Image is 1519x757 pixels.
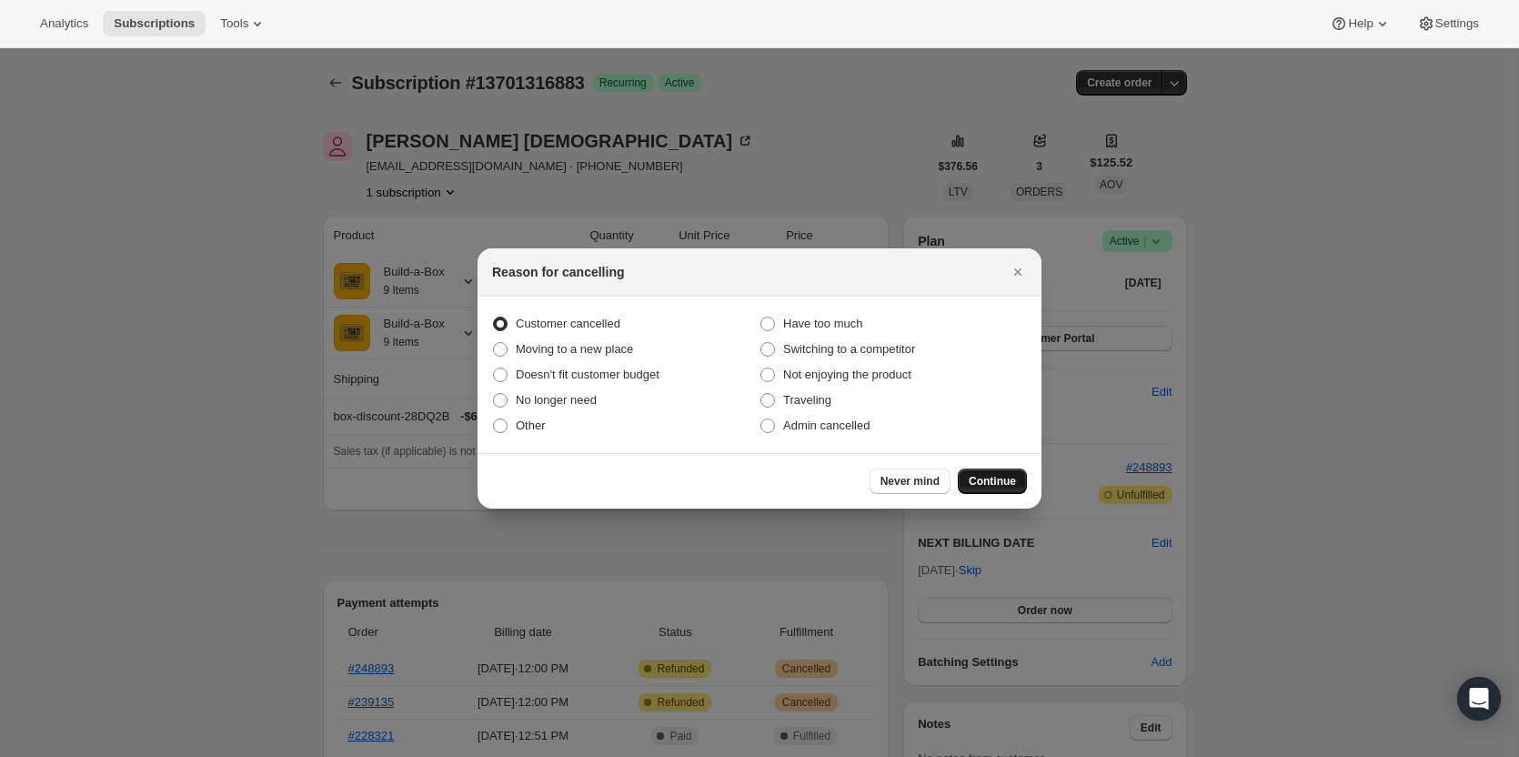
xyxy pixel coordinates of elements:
[870,469,951,494] button: Never mind
[516,393,597,407] span: No longer need
[516,342,633,356] span: Moving to a new place
[969,474,1016,489] span: Continue
[958,469,1027,494] button: Continue
[492,263,624,281] h2: Reason for cancelling
[1457,677,1501,721] div: Open Intercom Messenger
[783,368,911,381] span: Not enjoying the product
[1406,11,1490,36] button: Settings
[29,11,99,36] button: Analytics
[516,317,620,330] span: Customer cancelled
[1435,16,1479,31] span: Settings
[103,11,206,36] button: Subscriptions
[516,368,659,381] span: Doesn't fit customer budget
[783,342,915,356] span: Switching to a competitor
[783,419,870,432] span: Admin cancelled
[40,16,88,31] span: Analytics
[783,317,862,330] span: Have too much
[209,11,277,36] button: Tools
[516,419,546,432] span: Other
[1319,11,1402,36] button: Help
[1005,259,1031,285] button: Close
[783,393,831,407] span: Traveling
[1348,16,1373,31] span: Help
[114,16,195,31] span: Subscriptions
[880,474,940,489] span: Never mind
[220,16,248,31] span: Tools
